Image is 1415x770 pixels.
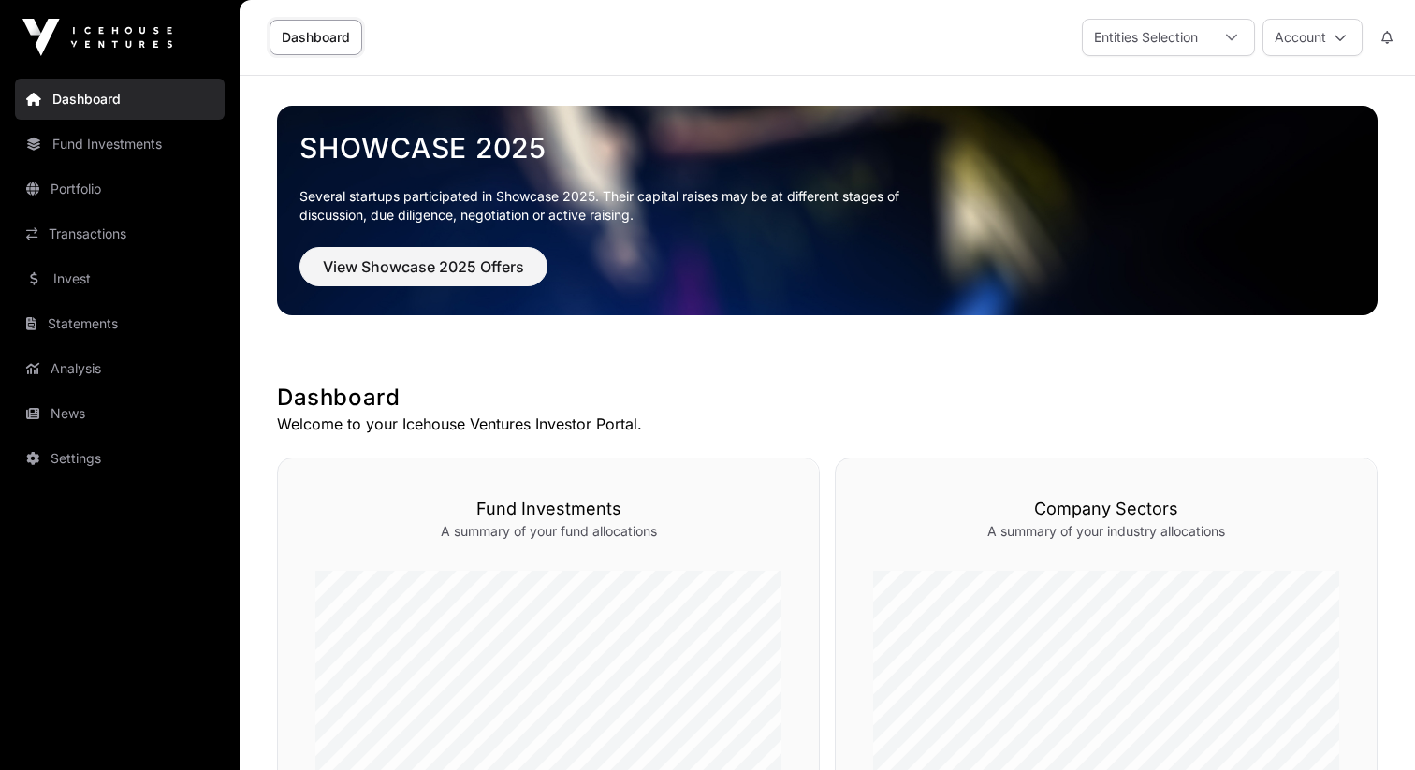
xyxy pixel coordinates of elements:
img: Showcase 2025 [277,106,1378,315]
a: Analysis [15,348,225,389]
img: Icehouse Ventures Logo [22,19,172,56]
a: View Showcase 2025 Offers [299,266,547,284]
div: Entities Selection [1083,20,1209,55]
a: Invest [15,258,225,299]
h3: Fund Investments [315,496,781,522]
iframe: Chat Widget [1321,680,1415,770]
h3: Company Sectors [873,496,1339,522]
a: Portfolio [15,168,225,210]
span: View Showcase 2025 Offers [323,255,524,278]
h1: Dashboard [277,383,1378,413]
button: View Showcase 2025 Offers [299,247,547,286]
a: Statements [15,303,225,344]
p: A summary of your industry allocations [873,522,1339,541]
a: Showcase 2025 [299,131,1355,165]
a: Dashboard [270,20,362,55]
a: Dashboard [15,79,225,120]
a: Transactions [15,213,225,254]
a: Fund Investments [15,123,225,165]
a: News [15,393,225,434]
button: Account [1262,19,1363,56]
p: A summary of your fund allocations [315,522,781,541]
p: Several startups participated in Showcase 2025. Their capital raises may be at different stages o... [299,187,928,225]
p: Welcome to your Icehouse Ventures Investor Portal. [277,413,1378,435]
a: Settings [15,438,225,479]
